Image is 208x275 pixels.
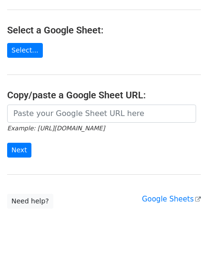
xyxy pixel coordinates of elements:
a: Need help? [7,194,53,209]
h4: Copy/paste a Google Sheet URL: [7,89,201,101]
small: Example: [URL][DOMAIN_NAME] [7,125,105,132]
h4: Select a Google Sheet: [7,24,201,36]
iframe: Chat Widget [160,229,208,275]
a: Select... [7,43,43,58]
input: Next [7,143,31,158]
input: Paste your Google Sheet URL here [7,105,196,123]
a: Google Sheets [142,195,201,203]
